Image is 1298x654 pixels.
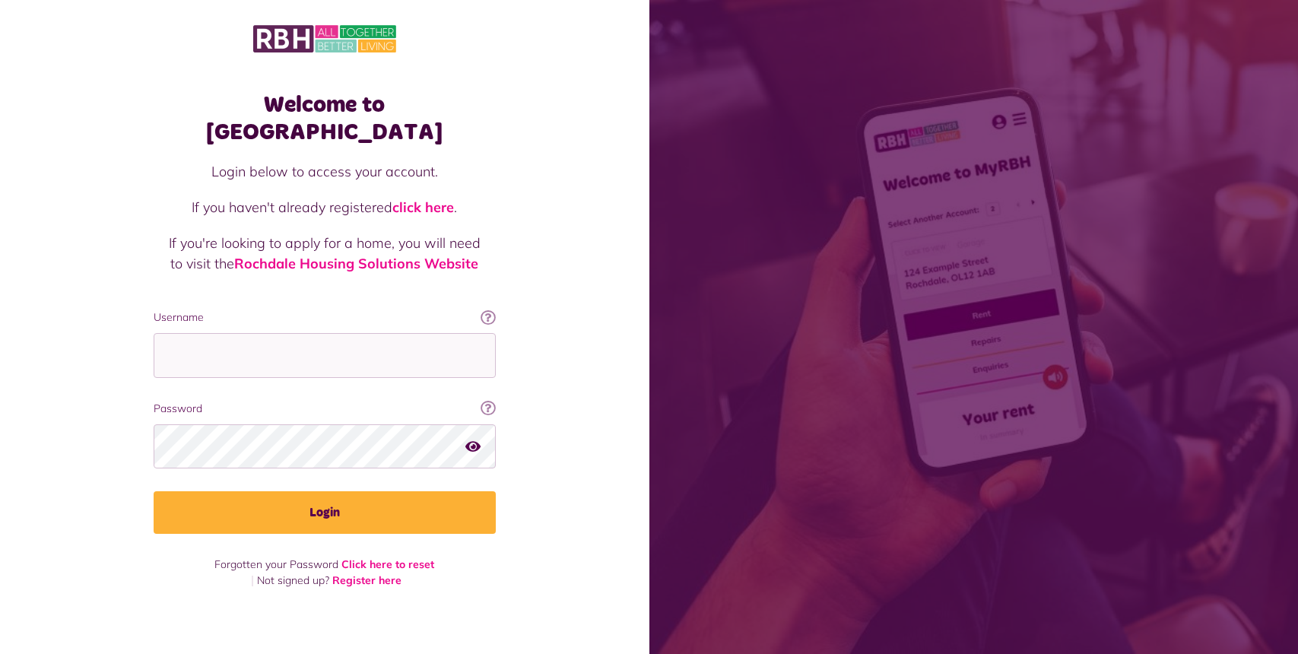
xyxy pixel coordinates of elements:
h1: Welcome to [GEOGRAPHIC_DATA] [154,91,496,146]
span: Forgotten your Password [214,557,338,571]
a: Register here [332,573,401,587]
span: Not signed up? [257,573,329,587]
p: If you haven't already registered . [169,197,481,217]
a: click here [392,198,454,216]
img: MyRBH [253,23,396,55]
label: Password [154,401,496,417]
p: If you're looking to apply for a home, you will need to visit the [169,233,481,274]
button: Login [154,491,496,534]
a: Click here to reset [341,557,434,571]
label: Username [154,310,496,325]
a: Rochdale Housing Solutions Website [234,255,478,272]
p: Login below to access your account. [169,161,481,182]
